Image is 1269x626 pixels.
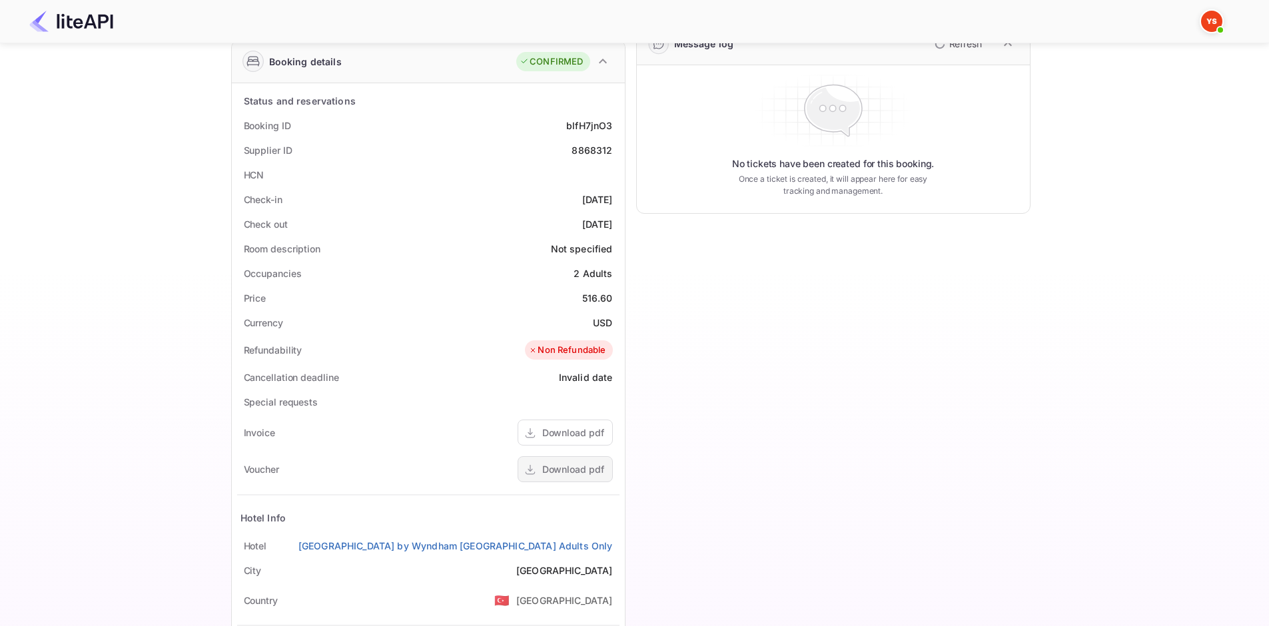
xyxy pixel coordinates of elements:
div: Invoice [244,426,275,440]
div: Check-in [244,192,282,206]
div: 8868312 [572,143,612,157]
div: Booking details [269,55,342,69]
p: Refresh [949,37,982,51]
div: Booking ID [244,119,291,133]
div: CONFIRMED [520,55,583,69]
p: No tickets have been created for this booking. [732,157,935,170]
div: HCN [244,168,264,182]
div: Download pdf [542,426,604,440]
div: Supplier ID [244,143,292,157]
div: [DATE] [582,217,613,231]
div: Hotel [244,539,267,553]
div: [DATE] [582,192,613,206]
div: 516.60 [582,291,613,305]
div: Price [244,291,266,305]
div: Refundability [244,343,302,357]
div: Check out [244,217,288,231]
div: Status and reservations [244,94,356,108]
span: United States [494,588,510,612]
div: Country [244,593,278,607]
div: blfH7jnO3 [566,119,612,133]
div: Currency [244,316,283,330]
div: Not specified [551,242,613,256]
div: City [244,563,262,577]
div: 2 Adults [574,266,612,280]
div: [GEOGRAPHIC_DATA] [516,593,613,607]
div: Room description [244,242,320,256]
div: Invalid date [559,370,613,384]
div: Hotel Info [240,511,286,525]
img: LiteAPI Logo [29,11,113,32]
div: USD [593,316,612,330]
a: [GEOGRAPHIC_DATA] by Wyndham [GEOGRAPHIC_DATA] Adults Only [298,539,613,553]
button: Refresh [927,33,987,55]
div: Occupancies [244,266,302,280]
div: Download pdf [542,462,604,476]
div: Voucher [244,462,279,476]
div: Message log [674,37,734,51]
p: Once a ticket is created, it will appear here for easy tracking and management. [728,173,939,197]
div: [GEOGRAPHIC_DATA] [516,563,613,577]
div: Non Refundable [528,344,606,357]
div: Special requests [244,395,318,409]
img: Yandex Support [1201,11,1222,32]
div: Cancellation deadline [244,370,339,384]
